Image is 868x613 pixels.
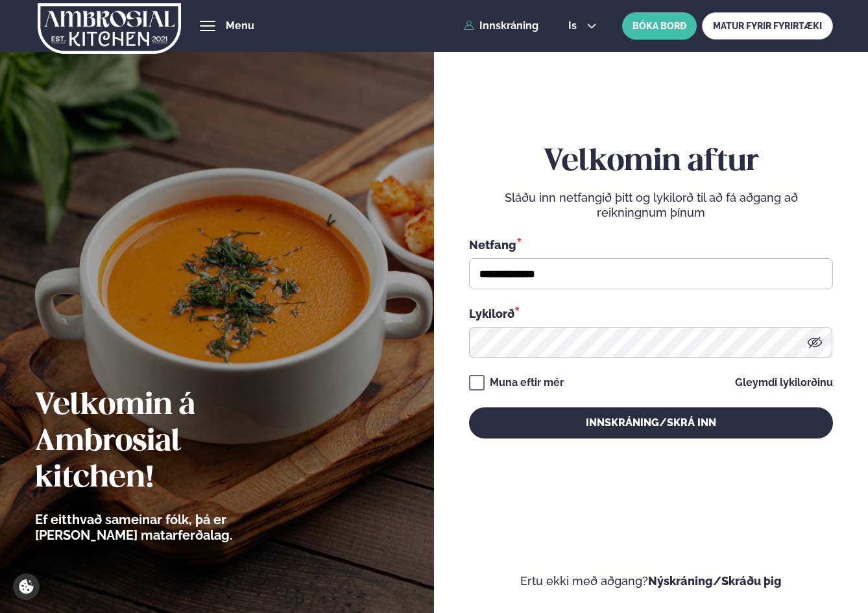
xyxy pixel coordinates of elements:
[469,573,833,589] p: Ertu ekki með aðgang?
[558,21,607,31] button: is
[35,388,304,497] h2: Velkomin á Ambrosial kitchen!
[702,12,833,40] a: MATUR FYRIR FYRIRTÆKI
[469,305,833,322] div: Lykilorð
[38,2,182,55] img: logo
[469,190,833,221] p: Sláðu inn netfangið þitt og lykilorð til að fá aðgang að reikningnum þínum
[35,512,304,543] p: Ef eitthvað sameinar fólk, þá er [PERSON_NAME] matarferðalag.
[469,144,833,180] h2: Velkomin aftur
[648,574,782,588] a: Nýskráning/Skráðu þig
[200,18,215,34] button: hamburger
[469,236,833,253] div: Netfang
[13,573,40,600] a: Cookie settings
[469,407,833,439] button: Innskráning/Skrá inn
[464,20,538,32] a: Innskráning
[622,12,697,40] button: BÓKA BORÐ
[735,378,833,388] a: Gleymdi lykilorðinu
[568,21,581,31] span: is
